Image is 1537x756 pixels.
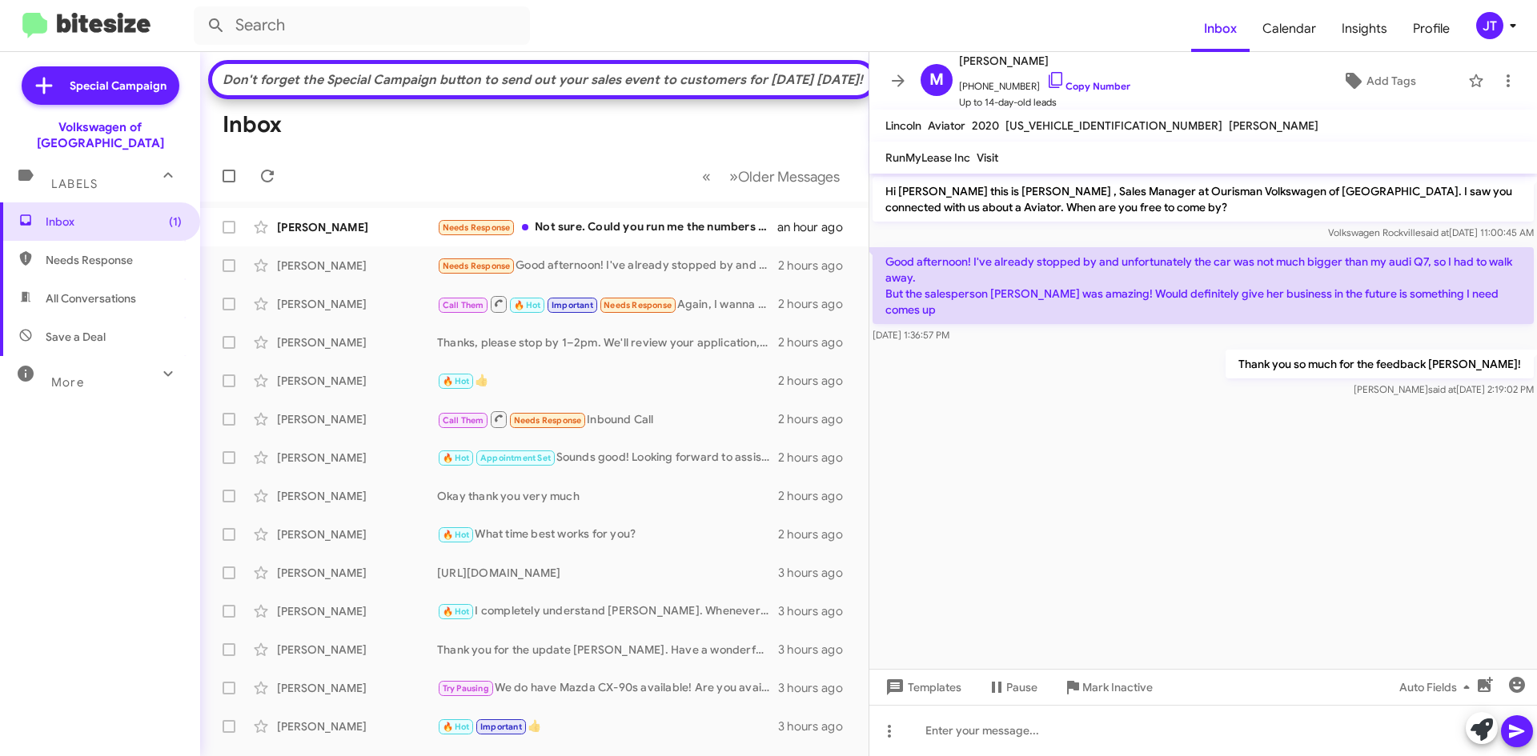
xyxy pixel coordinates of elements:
[277,411,437,427] div: [PERSON_NAME]
[869,673,974,702] button: Templates
[1046,80,1130,92] a: Copy Number
[514,415,582,426] span: Needs Response
[437,449,778,467] div: Sounds good! Looking forward to assist you this upcoming [DATE].
[443,415,484,426] span: Call Them
[1476,12,1503,39] div: JT
[1400,6,1463,52] a: Profile
[437,257,778,275] div: Good afternoon! I've already stopped by and unfortunately the car was not much bigger than my aud...
[46,214,182,230] span: Inbox
[443,222,511,233] span: Needs Response
[437,294,778,314] div: Again, I wanna know if you have the Atlas crossover black on black we have to talk about price? I...
[552,300,593,310] span: Important
[778,603,856,619] div: 3 hours ago
[1428,383,1456,395] span: said at
[1366,66,1416,95] span: Add Tags
[1421,226,1449,238] span: said at
[1329,6,1400,52] a: Insights
[277,603,437,619] div: [PERSON_NAME]
[22,66,179,105] a: Special Campaign
[277,680,437,696] div: [PERSON_NAME]
[277,296,437,312] div: [PERSON_NAME]
[702,166,711,186] span: «
[959,51,1130,70] span: [PERSON_NAME]
[437,334,778,350] div: Thanks, please stop by 1–2pm. We'll review your application, verify Atlas availability, and expla...
[974,673,1050,702] button: Pause
[277,565,437,581] div: [PERSON_NAME]
[1191,6,1250,52] a: Inbox
[1354,383,1534,395] span: [PERSON_NAME] [DATE] 2:19:02 PM
[778,488,856,504] div: 2 hours ago
[778,258,856,274] div: 2 hours ago
[1296,66,1460,95] button: Add Tags
[1006,673,1037,702] span: Pause
[1387,673,1489,702] button: Auto Fields
[437,718,778,736] div: 👍
[882,673,961,702] span: Templates
[277,450,437,466] div: [PERSON_NAME]
[778,565,856,581] div: 3 hours ago
[277,642,437,658] div: [PERSON_NAME]
[778,373,856,389] div: 2 hours ago
[443,300,484,310] span: Call Them
[437,565,778,581] div: [URL][DOMAIN_NAME]
[443,376,470,386] span: 🔥 Hot
[778,718,856,734] div: 3 hours ago
[1250,6,1329,52] a: Calendar
[277,258,437,274] div: [PERSON_NAME]
[604,300,672,310] span: Needs Response
[277,488,437,504] div: [PERSON_NAME]
[46,252,182,268] span: Needs Response
[959,70,1130,94] span: [PHONE_NUMBER]
[778,411,856,427] div: 2 hours ago
[1328,226,1534,238] span: Volkswagen Rockville [DATE] 11:00:45 AM
[51,375,84,390] span: More
[220,72,865,88] div: Don't forget the Special Campaign button to send out your sales event to customers for [DATE] [DA...
[437,218,777,237] div: Not sure. Could you run me the numbers for it?
[443,606,470,617] span: 🔥 Hot
[729,166,738,186] span: »
[977,150,998,165] span: Visit
[437,602,778,621] div: I completely understand [PERSON_NAME]. Whenever you are ready to make a purchase, please let us k...
[437,679,778,698] div: We do have Mazda CX-90s available! Are you available to come by [DATE] or [DATE]?
[1005,118,1222,133] span: [US_VEHICLE_IDENTIFICATION_NUMBER]
[778,642,856,658] div: 3 hours ago
[778,296,856,312] div: 2 hours ago
[720,160,849,193] button: Next
[437,372,778,390] div: 👍
[277,334,437,350] div: [PERSON_NAME]
[437,642,778,658] div: Thank you for the update [PERSON_NAME]. Have a wonderful day!
[1463,12,1519,39] button: JT
[777,219,856,235] div: an hour ago
[46,329,106,345] span: Save a Deal
[1050,673,1166,702] button: Mark Inactive
[873,177,1534,222] p: Hi [PERSON_NAME] this is [PERSON_NAME] , Sales Manager at Ourisman Volkswagen of [GEOGRAPHIC_DATA...
[738,168,840,186] span: Older Messages
[277,219,437,235] div: [PERSON_NAME]
[70,78,167,94] span: Special Campaign
[443,722,470,732] span: 🔥 Hot
[693,160,849,193] nav: Page navigation example
[929,67,944,93] span: M
[480,453,551,463] span: Appointment Set
[514,300,541,310] span: 🔥 Hot
[437,526,778,544] div: What time best works for you?
[169,214,182,230] span: (1)
[277,526,437,542] div: [PERSON_NAME]
[194,6,530,45] input: Search
[51,177,98,191] span: Labels
[778,450,856,466] div: 2 hours ago
[1082,673,1153,702] span: Mark Inactive
[885,118,921,133] span: Lincoln
[972,118,999,133] span: 2020
[873,329,949,341] span: [DATE] 1:36:57 PM
[277,718,437,734] div: [PERSON_NAME]
[778,526,856,542] div: 2 hours ago
[873,247,1534,324] p: Good afternoon! I've already stopped by and unfortunately the car was not much bigger than my aud...
[480,722,522,732] span: Important
[1226,350,1534,378] p: Thank you so much for the feedback [PERSON_NAME]!
[443,530,470,540] span: 🔥 Hot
